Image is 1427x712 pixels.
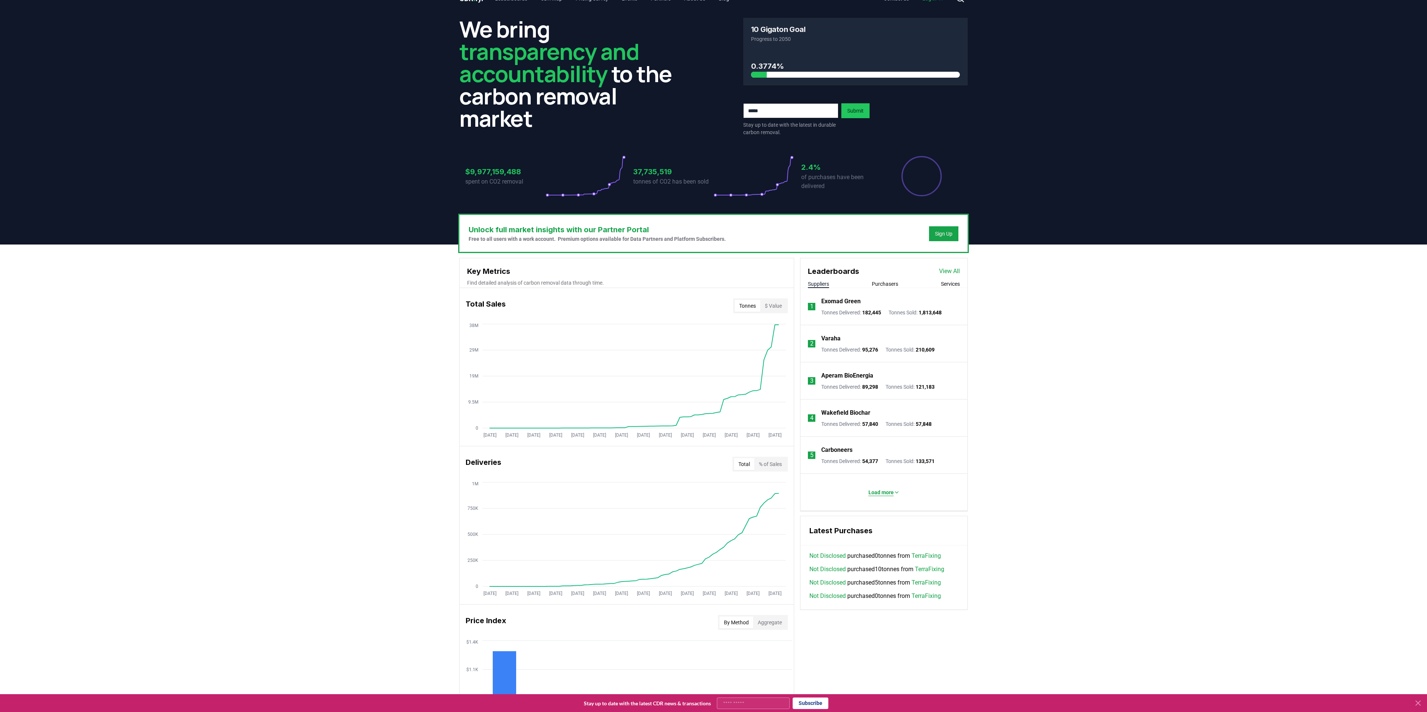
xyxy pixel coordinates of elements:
h2: We bring to the carbon removal market [459,18,684,129]
tspan: 38M [469,323,478,328]
tspan: [DATE] [703,433,716,438]
tspan: [DATE] [483,591,496,596]
p: Exomad Green [821,297,861,306]
tspan: [DATE] [681,433,694,438]
button: $ Value [760,300,786,312]
tspan: [DATE] [725,591,738,596]
h3: Price Index [466,615,506,630]
span: 121,183 [916,384,935,390]
h3: Total Sales [466,298,506,313]
tspan: [DATE] [725,433,738,438]
button: Sign Up [929,226,958,241]
tspan: 0 [476,425,478,431]
tspan: 750K [467,506,478,511]
h3: $9,977,159,488 [465,166,546,177]
p: Wakefield Biochar [821,408,870,417]
p: Tonnes Sold : [889,309,942,316]
button: Total [734,458,754,470]
a: TerraFixing [912,592,941,601]
tspan: [DATE] [571,591,584,596]
p: tonnes of CO2 has been sold [633,177,713,186]
tspan: 29M [469,347,478,353]
tspan: [DATE] [549,591,562,596]
p: Progress to 2050 [751,35,960,43]
tspan: [DATE] [593,433,606,438]
tspan: 0 [476,584,478,589]
h3: 10 Gigaton Goal [751,26,805,33]
tspan: [DATE] [703,591,716,596]
span: 54,377 [862,458,878,464]
tspan: [DATE] [615,591,628,596]
a: TerraFixing [915,565,944,574]
span: 57,848 [916,421,932,427]
tspan: [DATE] [681,591,694,596]
p: Tonnes Delivered : [821,420,878,428]
p: Tonnes Sold : [886,383,935,391]
tspan: [DATE] [615,433,628,438]
span: 57,840 [862,421,878,427]
p: Tonnes Delivered : [821,346,878,353]
span: purchased 0 tonnes from [809,551,941,560]
p: Load more [868,489,894,496]
tspan: [DATE] [637,433,650,438]
a: TerraFixing [912,578,941,587]
tspan: [DATE] [505,433,518,438]
span: purchased 5 tonnes from [809,578,941,587]
a: View All [939,267,960,276]
tspan: [DATE] [747,591,760,596]
p: Stay up to date with the latest in durable carbon removal. [743,121,838,136]
p: 5 [810,451,813,460]
tspan: [DATE] [659,591,672,596]
tspan: 250K [467,558,478,563]
a: Varaha [821,334,841,343]
tspan: $1.1K [466,667,478,672]
tspan: [DATE] [659,433,672,438]
h3: 37,735,519 [633,166,713,177]
p: Tonnes Sold : [886,420,932,428]
tspan: $1.4K [466,640,478,645]
span: 182,445 [862,310,881,315]
p: 1 [810,302,813,311]
tspan: [DATE] [747,433,760,438]
tspan: [DATE] [571,433,584,438]
span: 133,571 [916,458,935,464]
span: 89,298 [862,384,878,390]
tspan: [DATE] [505,591,518,596]
a: Sign Up [935,230,952,237]
p: 2 [810,339,813,348]
tspan: 500K [467,532,478,537]
tspan: [DATE] [527,591,540,596]
tspan: 19M [469,373,478,379]
tspan: [DATE] [483,433,496,438]
p: spent on CO2 removal [465,177,546,186]
button: % of Sales [754,458,786,470]
a: Not Disclosed [809,578,846,587]
a: Aperam BioEnergia [821,371,873,380]
h3: 2.4% [801,162,881,173]
tspan: 9.5M [468,399,478,405]
button: By Method [719,616,753,628]
p: 4 [810,414,813,423]
span: 95,276 [862,347,878,353]
p: Tonnes Sold : [886,346,935,353]
div: Percentage of sales delivered [901,155,942,197]
button: Tonnes [735,300,760,312]
tspan: 1M [472,481,478,486]
span: purchased 0 tonnes from [809,592,941,601]
button: Submit [841,103,870,118]
span: 1,813,648 [919,310,942,315]
h3: Latest Purchases [809,525,958,536]
p: Tonnes Delivered : [821,457,878,465]
h3: 0.3774% [751,61,960,72]
a: Not Disclosed [809,565,846,574]
p: Tonnes Sold : [886,457,935,465]
p: Tonnes Delivered : [821,383,878,391]
button: Aggregate [753,616,786,628]
span: transparency and accountability [459,36,639,89]
a: TerraFixing [912,551,941,560]
a: Carboneers [821,446,852,454]
tspan: [DATE] [527,433,540,438]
